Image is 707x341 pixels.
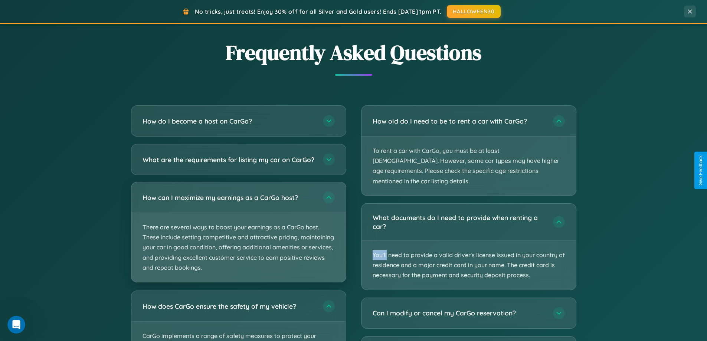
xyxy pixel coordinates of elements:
[361,241,576,290] p: You'll need to provide a valid driver's license issued in your country of residence and a major c...
[7,316,25,334] iframe: Intercom live chat
[143,155,315,164] h3: What are the requirements for listing my car on CarGo?
[195,8,441,15] span: No tricks, just treats! Enjoy 30% off for all Silver and Gold users! Ends [DATE] 1pm PT.
[698,155,703,186] div: Give Feedback
[131,38,576,67] h2: Frequently Asked Questions
[143,117,315,126] h3: How do I become a host on CarGo?
[361,137,576,196] p: To rent a car with CarGo, you must be at least [DEMOGRAPHIC_DATA]. However, some car types may ha...
[373,308,546,318] h3: Can I modify or cancel my CarGo reservation?
[447,5,501,18] button: HALLOWEEN30
[143,193,315,202] h3: How can I maximize my earnings as a CarGo host?
[131,213,346,282] p: There are several ways to boost your earnings as a CarGo host. These include setting competitive ...
[143,302,315,311] h3: How does CarGo ensure the safety of my vehicle?
[373,213,546,231] h3: What documents do I need to provide when renting a car?
[373,117,546,126] h3: How old do I need to be to rent a car with CarGo?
